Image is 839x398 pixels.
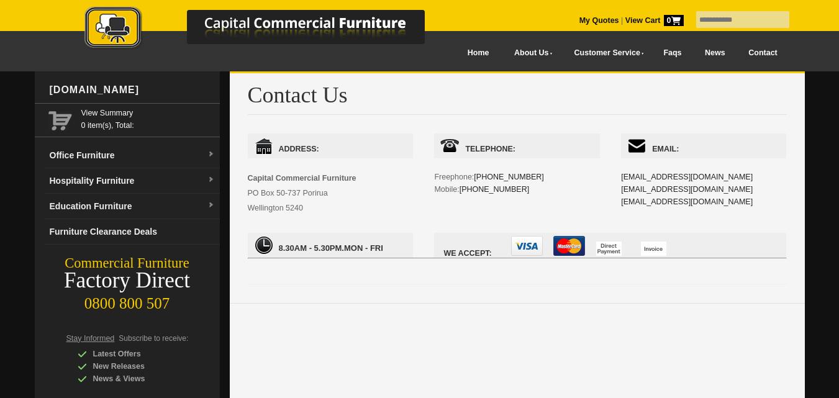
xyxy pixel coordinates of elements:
span: Email: [621,133,786,158]
a: Office Furnituredropdown [45,143,220,168]
h1: Contact Us [248,83,787,115]
div: 0800 800 507 [35,289,220,312]
a: [EMAIL_ADDRESS][DOMAIN_NAME] [621,173,753,181]
div: Factory Direct [35,272,220,289]
span: 0 [664,15,684,26]
span: 8.30am - 5.30pm. [279,243,345,253]
img: dropdown [207,202,215,209]
a: View Cart0 [623,16,683,25]
img: mastercard [553,236,585,256]
span: 0 item(s), Total: [81,107,215,130]
span: Mon - Fri [248,233,413,258]
a: Education Furnituredropdown [45,194,220,219]
a: Contact [737,39,789,67]
img: dropdown [207,176,215,184]
span: Subscribe to receive: [119,334,188,343]
a: [EMAIL_ADDRESS][DOMAIN_NAME] [621,185,753,194]
img: direct payment [596,242,622,256]
strong: View Cart [625,16,684,25]
img: invoice [641,242,666,256]
a: [PHONE_NUMBER] [460,185,530,194]
div: News & Views [78,373,196,385]
div: Freephone: Mobile: [434,133,599,220]
a: Faqs [652,39,694,67]
strong: Capital Commercial Furniture [248,174,356,183]
a: Furniture Clearance Deals [45,219,220,245]
div: New Releases [78,360,196,373]
a: News [693,39,737,67]
div: Latest Offers [78,348,196,360]
img: dropdown [207,151,215,158]
a: Hospitality Furnituredropdown [45,168,220,194]
span: We accept: [434,233,786,258]
span: PO Box 50-737 Porirua Wellington 5240 [248,174,356,212]
a: My Quotes [579,16,619,25]
img: Capital Commercial Furniture Logo [50,6,485,52]
span: Telephone: [434,133,599,158]
a: Capital Commercial Furniture Logo [50,6,485,55]
div: Commercial Furniture [35,255,220,272]
a: [PHONE_NUMBER] [474,173,544,181]
img: visa [511,236,543,256]
a: Customer Service [560,39,651,67]
span: Address: [248,133,413,158]
span: Stay Informed [66,334,115,343]
a: About Us [501,39,560,67]
a: [EMAIL_ADDRESS][DOMAIN_NAME] [621,197,753,206]
div: [DOMAIN_NAME] [45,71,220,109]
a: View Summary [81,107,215,119]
